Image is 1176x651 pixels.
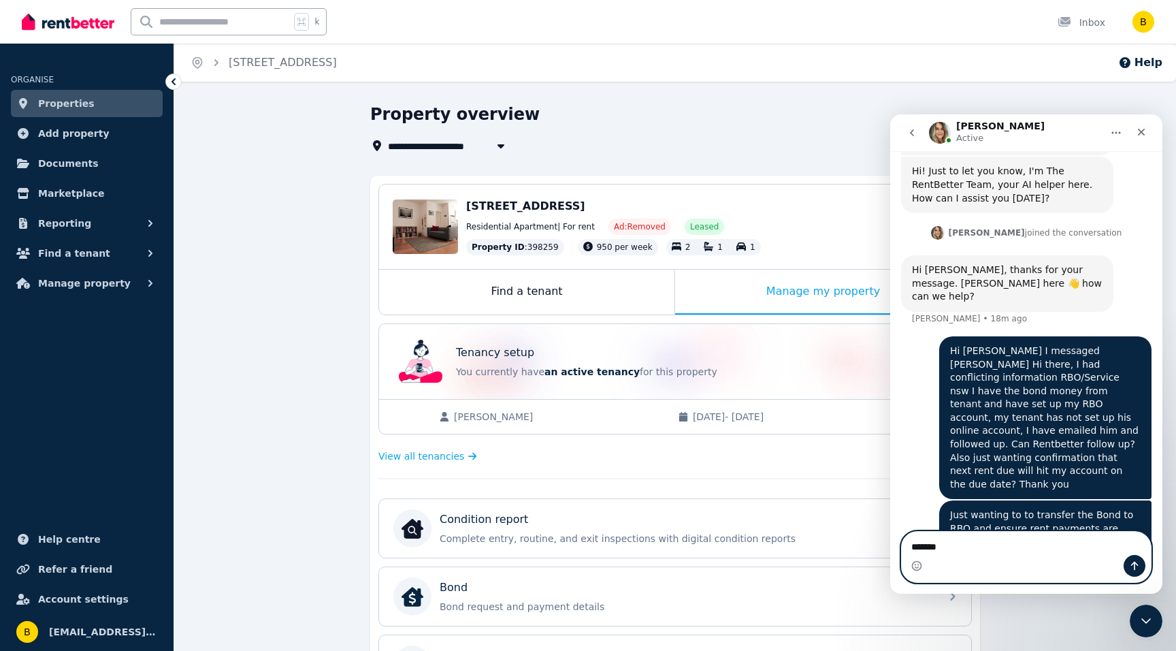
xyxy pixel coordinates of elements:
[38,155,99,172] span: Documents
[690,221,719,232] span: Leased
[693,410,903,424] span: [DATE] - [DATE]
[38,275,131,291] span: Manage property
[11,586,163,613] a: Account settings
[614,221,666,232] span: Ad: Removed
[750,242,755,252] span: 1
[11,270,163,297] button: Manage property
[440,600,932,614] p: Bond request and payment details
[440,579,468,596] p: Bond
[38,125,110,142] span: Add property
[38,185,104,202] span: Marketplace
[454,410,664,424] span: [PERSON_NAME]
[38,561,112,577] span: Refer a friend
[466,200,585,212] span: [STREET_ADDRESS]
[1118,54,1162,71] button: Help
[456,365,932,379] p: You currently have for this property
[440,511,528,528] p: Condition report
[1130,605,1162,637] iframe: Intercom live chat
[466,239,564,255] div: : 398259
[675,270,971,315] div: Manage my property
[472,242,525,253] span: Property ID
[49,624,157,640] span: [EMAIL_ADDRESS][PERSON_NAME][DOMAIN_NAME]
[38,245,110,261] span: Find a tenant
[466,221,595,232] span: Residential Apartment | For rent
[378,449,464,463] span: View all tenancies
[597,242,653,252] span: 950 per week
[11,75,54,84] span: ORGANISE
[402,518,423,539] img: Condition report
[890,114,1162,594] iframe: Intercom live chat
[22,12,114,32] img: RentBetter
[1132,11,1154,33] img: brycen.horne@gmail.com
[370,104,540,125] h1: Property overview
[1058,16,1105,29] div: Inbox
[38,95,95,112] span: Properties
[38,591,129,607] span: Account settings
[11,556,163,583] a: Refer a friend
[38,531,101,547] span: Help centre
[11,526,163,553] a: Help centre
[544,366,640,377] span: an active tenancy
[11,120,163,147] a: Add property
[11,210,163,237] button: Reporting
[174,44,353,82] nav: Breadcrumb
[378,449,477,463] a: View all tenancies
[16,621,38,643] img: brycen.horne@gmail.com
[685,242,691,252] span: 2
[456,345,534,361] p: Tenancy setup
[399,340,442,383] img: Tenancy setup
[440,532,932,545] p: Complete entry, routine, and exit inspections with digital condition reports
[402,586,423,607] img: Bond
[379,270,674,315] div: Find a tenant
[379,324,971,399] a: Tenancy setupTenancy setupYou currently havean active tenancyfor this property
[11,150,163,177] a: Documents
[379,499,971,558] a: Condition reportCondition reportComplete entry, routine, and exit inspections with digital condit...
[38,215,91,232] span: Reporting
[379,567,971,626] a: BondBondBond request and payment details
[229,56,337,69] a: [STREET_ADDRESS]
[717,242,723,252] span: 1
[11,180,163,207] a: Marketplace
[314,16,319,27] span: k
[11,90,163,117] a: Properties
[11,240,163,267] button: Find a tenant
